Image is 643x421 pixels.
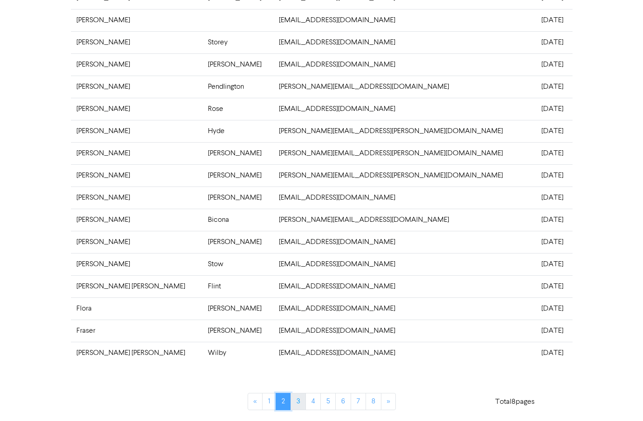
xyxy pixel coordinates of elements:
[71,231,203,253] td: [PERSON_NAME]
[536,231,572,253] td: [DATE]
[536,9,572,31] td: [DATE]
[202,209,273,231] td: Bicona
[351,393,366,410] a: Page 7
[381,393,396,410] a: »
[273,187,536,209] td: [EMAIL_ADDRESS][DOMAIN_NAME]
[536,297,572,320] td: [DATE]
[536,275,572,297] td: [DATE]
[202,253,273,275] td: Stow
[536,253,572,275] td: [DATE]
[536,187,572,209] td: [DATE]
[262,393,276,410] a: Page 1
[71,187,203,209] td: [PERSON_NAME]
[536,31,572,53] td: [DATE]
[273,342,536,364] td: [EMAIL_ADDRESS][DOMAIN_NAME]
[273,9,536,31] td: [EMAIL_ADDRESS][DOMAIN_NAME]
[71,209,203,231] td: [PERSON_NAME]
[202,297,273,320] td: [PERSON_NAME]
[71,297,203,320] td: Flora
[536,342,572,364] td: [DATE]
[273,120,536,142] td: [PERSON_NAME][EMAIL_ADDRESS][PERSON_NAME][DOMAIN_NAME]
[273,76,536,98] td: [PERSON_NAME][EMAIL_ADDRESS][DOMAIN_NAME]
[202,53,273,76] td: [PERSON_NAME]
[536,98,572,120] td: [DATE]
[202,187,273,209] td: [PERSON_NAME]
[71,164,203,187] td: [PERSON_NAME]
[71,120,203,142] td: [PERSON_NAME]
[273,275,536,297] td: [EMAIL_ADDRESS][DOMAIN_NAME]
[366,393,381,410] a: Page 8
[273,31,536,53] td: [EMAIL_ADDRESS][DOMAIN_NAME]
[202,31,273,53] td: Storey
[536,164,572,187] td: [DATE]
[273,297,536,320] td: [EMAIL_ADDRESS][DOMAIN_NAME]
[335,393,351,410] a: Page 6
[273,209,536,231] td: [PERSON_NAME][EMAIL_ADDRESS][DOMAIN_NAME]
[202,275,273,297] td: Flint
[202,76,273,98] td: Pendlington
[202,120,273,142] td: Hyde
[71,342,203,364] td: [PERSON_NAME] [PERSON_NAME]
[202,320,273,342] td: [PERSON_NAME]
[536,142,572,164] td: [DATE]
[305,393,321,410] a: Page 4
[536,320,572,342] td: [DATE]
[71,76,203,98] td: [PERSON_NAME]
[598,378,643,421] iframe: Chat Widget
[273,98,536,120] td: [EMAIL_ADDRESS][DOMAIN_NAME]
[71,320,203,342] td: Fraser
[71,142,203,164] td: [PERSON_NAME]
[71,98,203,120] td: [PERSON_NAME]
[71,31,203,53] td: [PERSON_NAME]
[320,393,336,410] a: Page 5
[202,142,273,164] td: [PERSON_NAME]
[536,53,572,76] td: [DATE]
[202,231,273,253] td: [PERSON_NAME]
[536,120,572,142] td: [DATE]
[536,76,572,98] td: [DATE]
[248,393,263,410] a: «
[273,164,536,187] td: [PERSON_NAME][EMAIL_ADDRESS][PERSON_NAME][DOMAIN_NAME]
[202,98,273,120] td: Rose
[71,253,203,275] td: [PERSON_NAME]
[536,209,572,231] td: [DATE]
[71,9,203,31] td: [PERSON_NAME]
[276,393,291,410] a: Page 2 is your current page
[71,53,203,76] td: [PERSON_NAME]
[202,164,273,187] td: [PERSON_NAME]
[273,320,536,342] td: [EMAIL_ADDRESS][DOMAIN_NAME]
[273,253,536,275] td: [EMAIL_ADDRESS][DOMAIN_NAME]
[273,142,536,164] td: [PERSON_NAME][EMAIL_ADDRESS][PERSON_NAME][DOMAIN_NAME]
[202,342,273,364] td: Wilby
[273,53,536,76] td: [EMAIL_ADDRESS][DOMAIN_NAME]
[273,231,536,253] td: [EMAIL_ADDRESS][DOMAIN_NAME]
[291,393,306,410] a: Page 3
[495,397,535,407] p: Total 8 pages
[71,275,203,297] td: [PERSON_NAME] [PERSON_NAME]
